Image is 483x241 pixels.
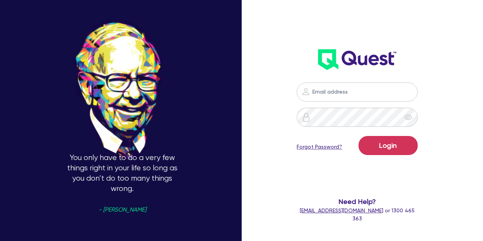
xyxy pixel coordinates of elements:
span: - [PERSON_NAME] [99,207,146,213]
span: or 1300 465 363 [300,207,415,222]
span: eye [404,113,412,121]
span: Need Help? [297,196,417,207]
img: wH2k97JdezQIQAAAABJRU5ErkJggg== [318,49,396,70]
a: [EMAIL_ADDRESS][DOMAIN_NAME] [300,207,383,214]
a: Forgot Password? [297,143,342,151]
img: icon-password [302,113,311,122]
input: Email address [297,82,417,102]
button: Login [359,136,418,155]
img: icon-password [301,87,310,96]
